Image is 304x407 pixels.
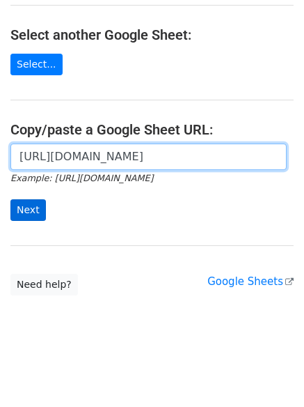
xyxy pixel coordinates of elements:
[10,274,78,295] a: Need help?
[10,26,294,43] h4: Select another Google Sheet:
[10,144,287,170] input: Paste your Google Sheet URL here
[10,121,294,138] h4: Copy/paste a Google Sheet URL:
[10,173,153,183] small: Example: [URL][DOMAIN_NAME]
[10,199,46,221] input: Next
[10,54,63,75] a: Select...
[207,275,294,288] a: Google Sheets
[234,340,304,407] iframe: Chat Widget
